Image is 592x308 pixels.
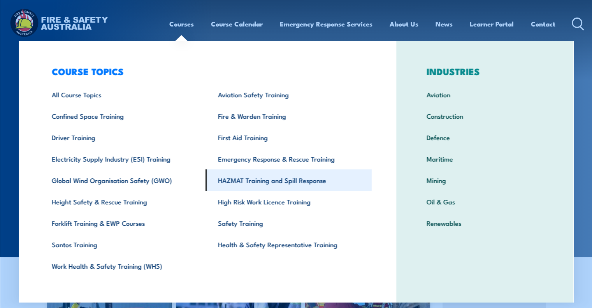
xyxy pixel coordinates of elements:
a: Safety Training [206,212,372,234]
a: First Aid Training [206,127,372,148]
a: All Course Topics [39,84,206,105]
a: Aviation [414,84,555,105]
a: High Risk Work Licence Training [206,191,372,212]
a: Defence [414,127,555,148]
a: Construction [414,105,555,127]
a: Emergency Response & Rescue Training [206,148,372,169]
a: Oil & Gas [414,191,555,212]
a: Emergency Response Services [280,14,372,34]
a: Driver Training [39,127,206,148]
a: HAZMAT Training and Spill Response [206,169,372,191]
a: About Us [390,14,418,34]
a: Work Health & Safety Training (WHS) [39,255,206,276]
a: Fire & Warden Training [206,105,372,127]
a: Height Safety & Rescue Training [39,191,206,212]
a: Learner Portal [470,14,514,34]
a: Renewables [414,212,555,234]
h3: COURSE TOPICS [39,66,372,77]
a: Courses [169,14,194,34]
a: News [436,14,453,34]
a: Global Wind Organisation Safety (GWO) [39,169,206,191]
a: Santos Training [39,234,206,255]
a: Contact [531,14,555,34]
a: Mining [414,169,555,191]
a: Course Calendar [211,14,263,34]
a: Confined Space Training [39,105,206,127]
a: Forklift Training & EWP Courses [39,212,206,234]
h3: INDUSTRIES [414,66,555,77]
a: Health & Safety Representative Training [206,234,372,255]
a: Maritime [414,148,555,169]
a: Electricity Supply Industry (ESI) Training [39,148,206,169]
a: Aviation Safety Training [206,84,372,105]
